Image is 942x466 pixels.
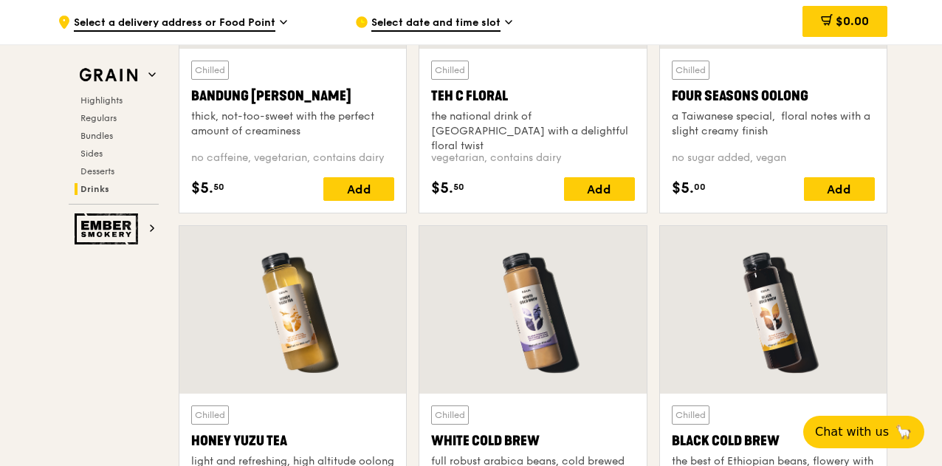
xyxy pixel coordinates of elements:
[672,151,875,165] div: no sugar added, vegan
[694,181,706,193] span: 00
[804,177,875,201] div: Add
[75,62,142,89] img: Grain web logo
[836,14,869,28] span: $0.00
[80,95,123,106] span: Highlights
[74,16,275,32] span: Select a delivery address or Food Point
[75,213,142,244] img: Ember Smokery web logo
[191,177,213,199] span: $5.
[431,61,469,80] div: Chilled
[371,16,501,32] span: Select date and time slot
[80,113,117,123] span: Regulars
[431,151,634,165] div: vegetarian, contains dairy
[672,431,875,451] div: Black Cold Brew
[323,177,394,201] div: Add
[431,431,634,451] div: White Cold Brew
[895,423,912,441] span: 🦙
[564,177,635,201] div: Add
[80,148,103,159] span: Sides
[191,109,394,139] div: thick, not-too-sweet with the perfect amount of creaminess
[80,184,109,194] span: Drinks
[191,86,394,106] div: Bandung [PERSON_NAME]
[191,431,394,451] div: Honey Yuzu Tea
[191,151,394,165] div: no caffeine, vegetarian, contains dairy
[80,131,113,141] span: Bundles
[213,181,224,193] span: 50
[672,86,875,106] div: Four Seasons Oolong
[815,423,889,441] span: Chat with us
[431,86,634,106] div: Teh C Floral
[80,166,114,177] span: Desserts
[803,416,924,448] button: Chat with us🦙
[431,177,453,199] span: $5.
[672,177,694,199] span: $5.
[453,181,464,193] span: 50
[672,61,709,80] div: Chilled
[431,405,469,425] div: Chilled
[431,109,634,154] div: the national drink of [GEOGRAPHIC_DATA] with a delightful floral twist
[672,405,709,425] div: Chilled
[191,61,229,80] div: Chilled
[672,109,875,139] div: a Taiwanese special, floral notes with a slight creamy finish
[191,405,229,425] div: Chilled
